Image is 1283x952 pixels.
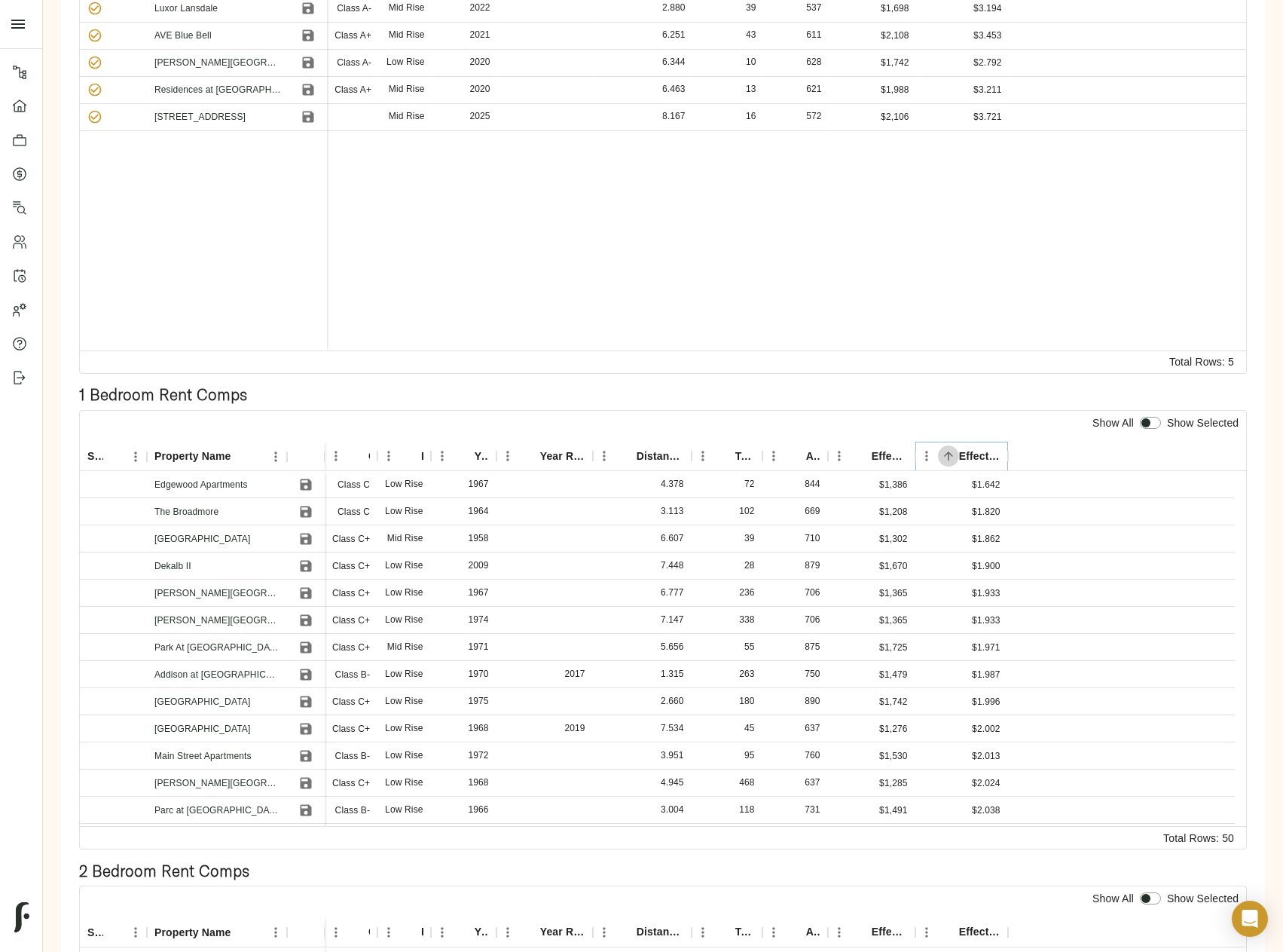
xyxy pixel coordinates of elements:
[154,442,231,471] div: Property Name
[828,442,915,471] div: Effective Rent
[746,83,756,96] div: 13
[564,668,585,681] div: 2017
[385,586,423,599] div: Low Rise
[297,78,319,101] button: Save
[468,641,488,654] div: 1971
[454,445,475,467] button: Sort
[805,668,820,681] div: 750
[377,921,400,944] button: Menu
[879,505,908,519] p: As Of March 2025
[805,478,820,491] div: 844
[231,922,252,943] button: Sort
[881,29,909,42] p: As Of July 2025
[332,559,370,573] p: Class C+
[762,442,828,471] div: Avg Sq Ft
[295,826,317,849] button: Save
[881,56,909,69] p: As Of July 2025
[739,668,754,681] div: 263
[593,917,692,947] div: Distance (miles)
[154,534,250,544] a: [GEOGRAPHIC_DATA]
[915,442,1008,471] div: Effective RPSF
[389,110,425,123] div: Mid Rise
[469,2,490,14] div: 2022
[154,84,312,95] a: Residences at [GEOGRAPHIC_DATA]
[154,615,326,626] a: [PERSON_NAME][GEOGRAPHIC_DATA]
[762,445,785,467] button: Menu
[739,804,754,816] div: 118
[468,695,488,708] div: 1975
[334,29,371,42] p: Class A+
[879,804,908,817] p: As Of July 2025
[616,922,637,943] button: Sort
[972,614,1000,627] p: As Of July 2025
[872,917,908,947] div: Effective Rent
[828,921,851,944] button: Menu
[475,442,489,471] div: Year Built
[805,559,820,572] div: 879
[661,804,684,816] div: 3.004
[431,445,454,467] button: Menu
[377,917,431,947] div: Height
[805,586,820,599] div: 706
[879,776,908,790] p: As Of July 2025
[661,722,684,735] div: 7.534
[325,442,377,471] div: Class
[295,528,317,550] button: Save
[332,776,370,790] p: Class C+
[335,749,371,763] p: Class B-
[147,918,287,947] div: Property Name
[806,442,820,471] div: Avg Sq Ft
[389,29,425,41] div: Mid Rise
[785,445,806,467] button: Sort
[386,56,425,69] div: Low Rise
[385,776,423,789] div: Low Rise
[385,668,423,681] div: Low Rise
[264,445,287,468] button: Menu
[468,559,488,572] div: 2009
[468,532,488,545] div: 1958
[519,922,540,943] button: Sort
[661,614,684,626] div: 7.147
[154,112,246,122] a: [STREET_ADDRESS]
[385,478,423,491] div: Low Rise
[154,751,252,761] a: Main Street Apartments
[972,586,1000,600] p: As Of July 2025
[295,473,317,496] button: Save
[496,445,519,467] button: Menu
[496,921,519,944] button: Menu
[124,445,147,468] button: Menu
[468,749,488,762] div: 1972
[872,442,908,471] div: Effective Rent
[739,614,754,626] div: 338
[973,83,1002,96] p: As Of July 2025
[938,922,959,943] button: Sort
[972,641,1000,654] p: As Of July 2025
[154,642,283,653] a: Park At [GEOGRAPHIC_DATA]
[468,478,488,491] div: 1967
[972,695,1000,709] p: As Of July 2025
[332,532,370,546] p: Class C+
[762,921,785,944] button: Menu
[739,586,754,599] div: 236
[347,922,368,943] button: Sort
[1169,354,1234,369] div: Total Rows: 5
[661,478,684,491] div: 4.378
[972,722,1000,736] p: As Of July 2025
[851,922,872,943] button: Sort
[662,83,686,96] div: 6.463
[661,532,684,545] div: 6.607
[661,749,684,762] div: 3.951
[454,922,475,943] button: Sort
[1164,888,1242,909] div: Show Selected
[785,922,806,943] button: Sort
[805,532,820,545] div: 710
[295,636,317,659] button: Save
[714,922,735,943] button: Sort
[879,478,908,491] p: As Of July 2025
[1089,412,1137,433] div: Show All
[468,586,488,599] div: 1967
[692,917,762,947] div: Total Units
[972,478,1000,491] p: As Of July 2025
[879,722,908,736] p: As Of July 2025
[1163,831,1234,846] div: Total Rows: 50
